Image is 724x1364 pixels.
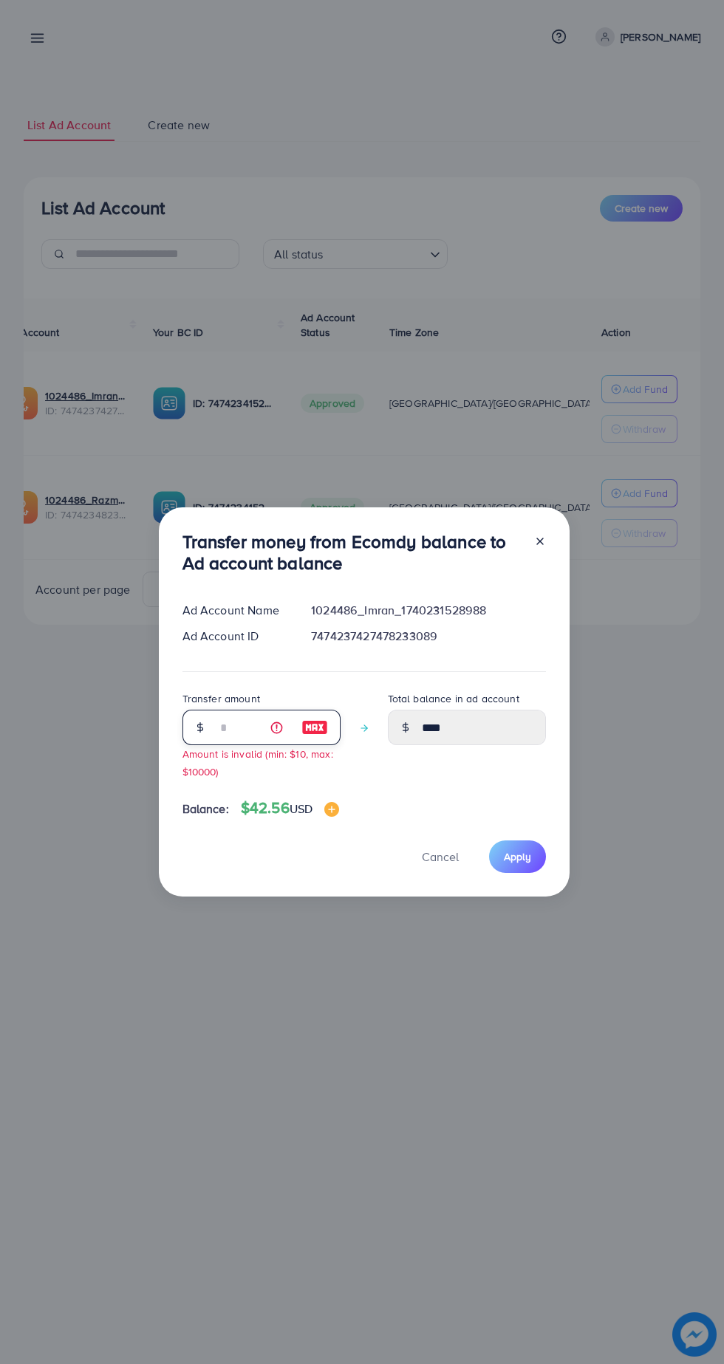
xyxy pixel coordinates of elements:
div: Ad Account Name [171,602,300,619]
h3: Transfer money from Ecomdy balance to Ad account balance [182,531,522,574]
label: Transfer amount [182,691,260,706]
h4: $42.56 [241,799,339,818]
div: Ad Account ID [171,628,300,645]
div: 7474237427478233089 [299,628,557,645]
small: Amount is invalid (min: $10, max: $10000) [182,747,333,778]
img: image [324,802,339,817]
label: Total balance in ad account [388,691,519,706]
div: 1024486_Imran_1740231528988 [299,602,557,619]
button: Cancel [403,840,477,872]
span: USD [290,801,313,817]
img: image [301,719,328,736]
span: Cancel [422,849,459,865]
button: Apply [489,840,546,872]
span: Balance: [182,801,229,818]
span: Apply [504,849,531,864]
